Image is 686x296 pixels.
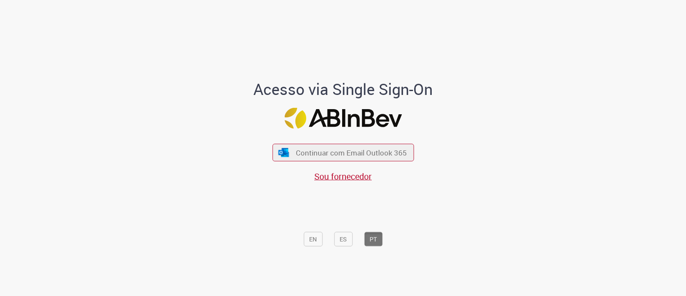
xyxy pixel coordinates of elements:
button: ícone Azure/Microsoft 360 Continuar com Email Outlook 365 [272,144,414,162]
img: ícone Azure/Microsoft 360 [278,148,290,157]
button: ES [334,232,352,246]
button: EN [304,232,322,246]
span: Continuar com Email Outlook 365 [296,148,407,158]
button: PT [364,232,382,246]
img: Logo ABInBev [284,108,402,129]
a: Sou fornecedor [314,171,372,182]
h1: Acesso via Single Sign-On [224,80,462,98]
